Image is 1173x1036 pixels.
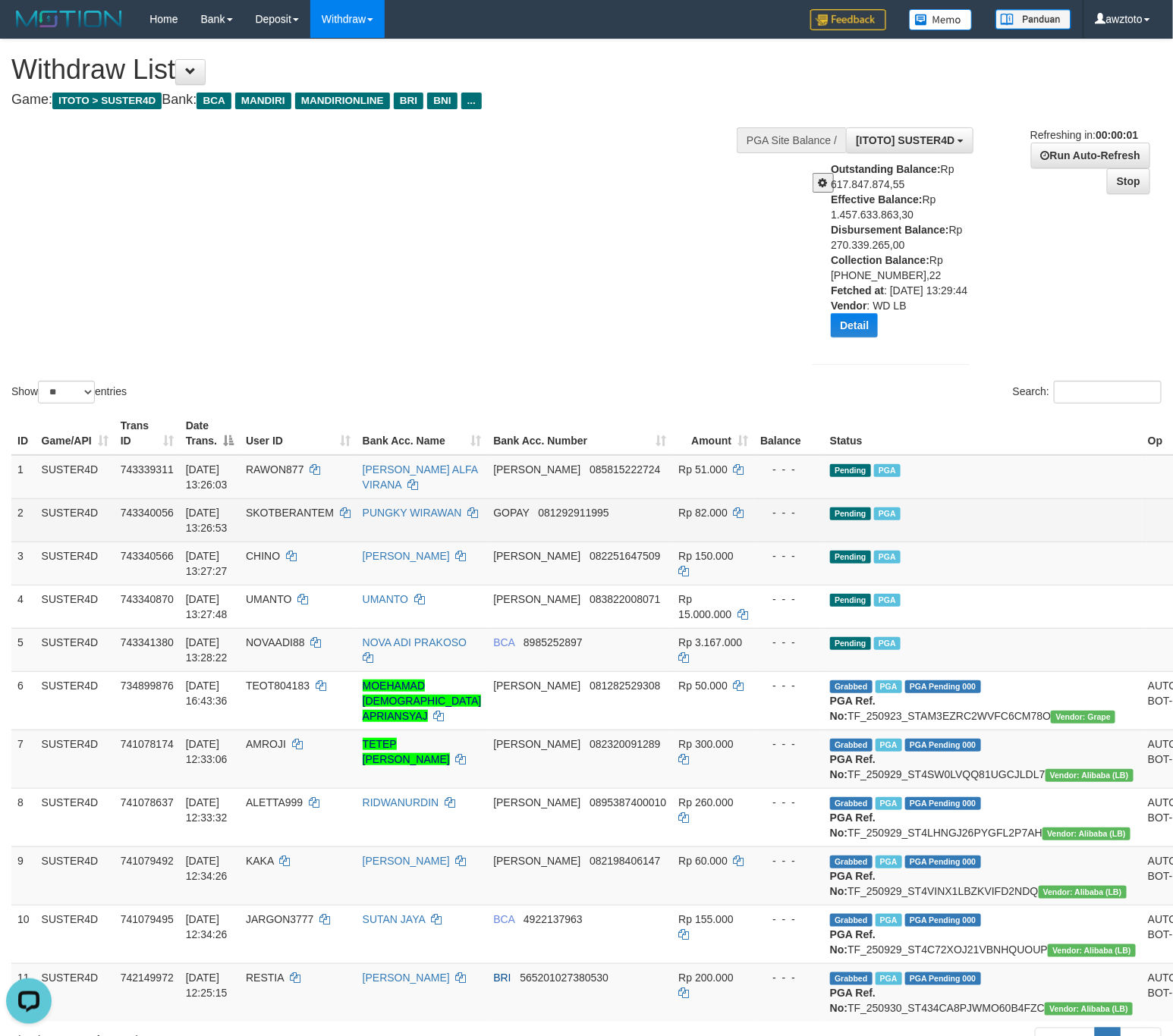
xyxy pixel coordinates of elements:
[246,636,305,648] span: NOVAADI88
[830,594,871,607] span: Pending
[905,914,981,927] span: PGA Pending
[186,913,228,940] span: [DATE] 12:34:26
[678,507,728,519] span: Rp 82.000
[11,381,127,403] label: Show entries
[524,636,583,648] span: Copy 8985252897 to clipboard
[246,738,286,750] span: AMROJI
[6,6,52,52] button: Open LiveChat chat widget
[186,738,228,765] span: [DATE] 12:33:06
[363,550,450,562] a: [PERSON_NAME]
[590,738,660,750] span: Copy 082320091289 to clipboard
[493,855,580,867] span: [PERSON_NAME]
[824,671,1142,730] td: TF_250923_STAM3EZRC2WVFC6CM78O
[11,730,36,788] td: 7
[1051,711,1115,724] span: Vendor URL: https://settle31.1velocity.biz
[831,254,929,266] b: Collection Balance:
[36,963,115,1022] td: SUSTER4D
[36,788,115,846] td: SUSTER4D
[538,507,609,519] span: Copy 081292911995 to clipboard
[831,284,884,297] b: Fetched at
[246,507,334,519] span: SKOTBERANTEM
[493,913,514,925] span: BCA
[121,636,174,648] span: 743341380
[186,463,228,491] span: [DATE] 13:26:03
[493,636,514,648] span: BCA
[186,796,228,824] span: [DATE] 12:33:32
[11,963,36,1022] td: 11
[760,853,818,868] div: - - -
[461,93,482,109] span: ...
[1039,886,1127,899] span: Vendor URL: https://dashboard.q2checkout.com/secure
[876,797,902,810] span: Marked by awztoto
[830,928,876,956] b: PGA Ref. No:
[830,680,873,693] span: Grabbed
[36,671,115,730] td: SUSTER4D
[830,739,873,752] span: Grabbed
[186,550,228,577] span: [DATE] 13:27:27
[678,913,733,925] span: Rp 155.000
[121,680,174,692] span: 734899876
[874,594,901,607] span: Marked by awztoto
[876,914,902,927] span: Marked by awztoto
[590,855,660,867] span: Copy 082198406147 to clipboard
[760,736,818,752] div: - - -
[11,628,36,671] td: 5
[186,972,228,999] span: [DATE] 12:25:15
[427,93,457,109] span: BNI
[1042,827,1131,840] span: Vendor URL: https://dashboard.q2checkout.com/secure
[1046,769,1134,782] span: Vendor URL: https://dashboard.q2checkout.com/secure
[11,846,36,905] td: 9
[905,972,981,985] span: PGA Pending
[36,455,115,499] td: SUSTER4D
[363,738,450,765] a: TETEP [PERSON_NAME]
[363,636,467,648] a: NOVA ADI PRAKOSO
[115,412,180,455] th: Trans ID: activate to sort column ascending
[831,224,949,236] b: Disbursement Balance:
[830,507,871,520] span: Pending
[760,795,818,810] div: - - -
[760,462,818,477] div: - - -
[830,987,876,1014] b: PGA Ref. No:
[493,680,580,692] span: [PERSON_NAME]
[520,972,609,984] span: Copy 565201027380530 to clipboard
[1030,129,1138,141] span: Refreshing in:
[357,412,488,455] th: Bank Acc. Name: activate to sort column ascending
[121,738,174,750] span: 741078174
[121,913,174,925] span: 741079495
[590,796,666,808] span: Copy 0895387400010 to clipboard
[831,163,941,175] b: Outstanding Balance:
[846,127,973,153] button: [ITOTO] SUSTER4D
[830,972,873,985] span: Grabbed
[11,412,36,455] th: ID
[36,585,115,628] td: SUSTER4D
[905,739,981,752] span: PGA Pending
[590,680,660,692] span: Copy 081282529308 to clipboard
[493,796,580,808] span: [PERSON_NAME]
[246,463,304,476] span: RAWON877
[830,637,871,650] span: Pending
[824,788,1142,846] td: TF_250929_ST4LHNGJ26PYGFL2P7AH
[235,93,291,109] span: MANDIRI
[876,680,902,693] span: Marked by awztoto
[246,855,274,867] span: KAKA
[493,550,580,562] span: [PERSON_NAME]
[493,593,580,605] span: [PERSON_NAME]
[11,788,36,846] td: 8
[11,905,36,963] td: 10
[672,412,754,455] th: Amount: activate to sort column ascending
[121,507,174,519] span: 743340056
[678,972,733,984] span: Rp 200.000
[180,412,240,455] th: Date Trans.: activate to sort column descending
[36,498,115,542] td: SUSTER4D
[121,550,174,562] span: 743340566
[678,463,728,476] span: Rp 51.000
[590,550,660,562] span: Copy 082251647509 to clipboard
[363,463,478,491] a: [PERSON_NAME] ALFA VIRANA
[874,464,901,477] span: Marked by awztoto
[830,551,871,564] span: Pending
[1031,143,1150,168] a: Run Auto-Refresh
[11,542,36,585] td: 3
[590,463,660,476] span: Copy 085815222724 to clipboard
[11,671,36,730] td: 6
[363,796,439,808] a: RIDWANURDIN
